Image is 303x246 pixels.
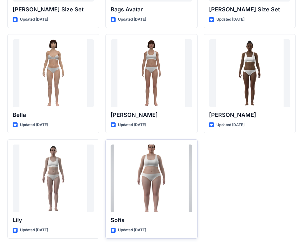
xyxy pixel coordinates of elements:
a: Bella [13,39,94,107]
p: Updated [DATE] [20,227,48,233]
p: Sofia [111,216,192,224]
p: Updated [DATE] [216,16,244,23]
p: Bella [13,111,94,119]
p: [PERSON_NAME] Size Set [13,5,94,14]
p: [PERSON_NAME] Size Set [209,5,290,14]
a: Sofia [111,145,192,212]
p: [PERSON_NAME] [209,111,290,119]
p: Lily [13,216,94,224]
p: Bags Avatar [111,5,192,14]
p: [PERSON_NAME] [111,111,192,119]
p: Updated [DATE] [118,16,146,23]
a: Lily [13,145,94,212]
p: Updated [DATE] [216,122,244,128]
a: Emma [111,39,192,107]
p: Updated [DATE] [20,16,48,23]
a: Gabrielle [209,39,290,107]
p: Updated [DATE] [20,122,48,128]
p: Updated [DATE] [118,122,146,128]
p: Updated [DATE] [118,227,146,233]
